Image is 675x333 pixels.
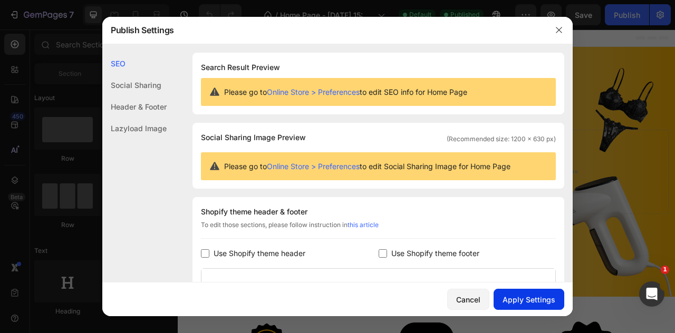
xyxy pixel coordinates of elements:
[9,166,307,197] p: Street 7 curates lifestylr gadgets, fashion, beauty, and personal care products that enhace your ...
[102,117,167,139] div: Lazyload Image
[639,281,664,307] iframe: Intercom live chat
[102,53,167,74] div: SEO
[224,161,510,172] span: Please go to to edit Social Sharing Image for Home Page
[494,289,564,310] button: Apply Settings
[447,134,556,144] span: (Recommended size: 1200 x 630 px)
[267,87,360,96] a: Online Store > Preferences
[214,247,305,260] span: Use Shopify theme header
[122,207,195,234] button: <p><strong>SHOP NOW</strong>&nbsp;</p>
[456,294,480,305] div: Cancel
[447,289,489,310] button: Cancel
[201,131,306,144] span: Social Sharing Image Preview
[30,130,287,154] strong: smart. stylish. essential.
[135,216,182,224] strong: SHOP NOW
[453,177,509,185] div: Drop element here
[102,96,167,117] div: Header & Footer
[348,221,379,229] a: this article
[391,247,479,260] span: Use Shopify theme footer
[201,61,556,74] h1: Search Result Preview
[102,74,167,96] div: Social Sharing
[224,86,467,97] span: Please go to to edit SEO info for Home Page
[267,162,360,171] a: Online Store > Preferences
[201,220,556,239] div: To edit those sections, please follow instruction in
[102,16,545,44] div: Publish Settings
[503,294,555,305] div: Apply Settings
[661,266,669,274] span: 1
[201,205,556,218] div: Shopify theme header & footer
